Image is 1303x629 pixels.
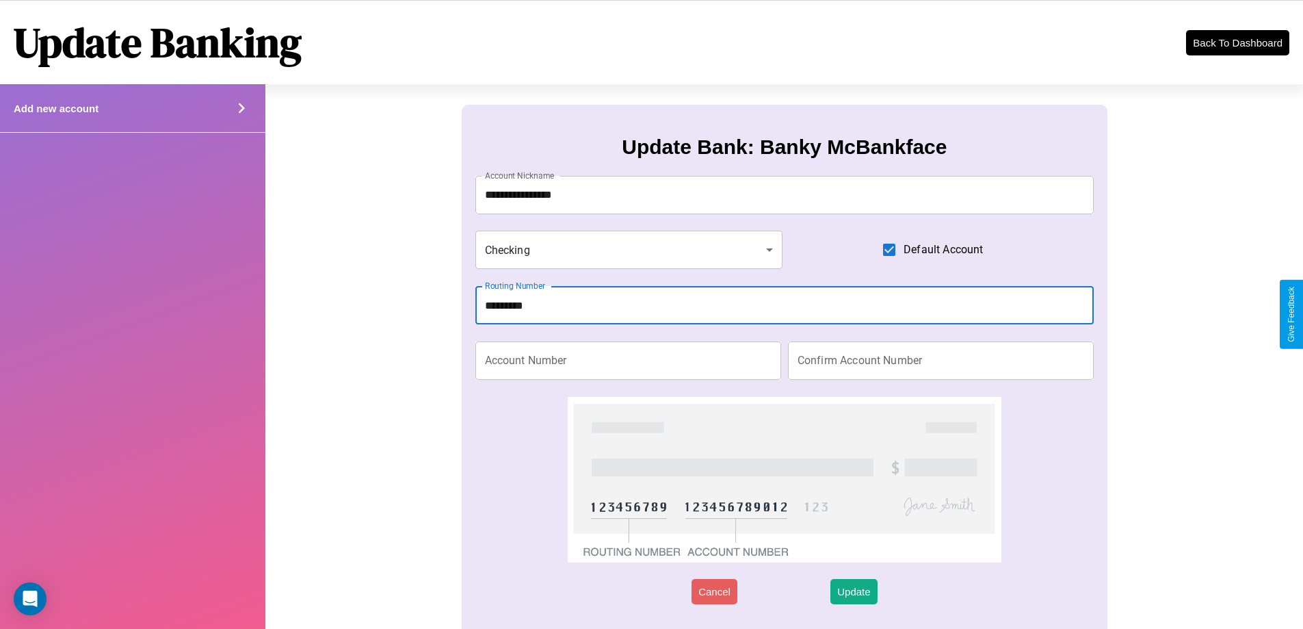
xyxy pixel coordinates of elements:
h3: Update Bank: Banky McBankface [622,136,947,159]
h1: Update Banking [14,14,302,70]
span: Default Account [904,242,983,258]
label: Account Nickname [485,170,555,181]
div: Open Intercom Messenger [14,582,47,615]
h4: Add new account [14,103,98,114]
div: Give Feedback [1287,287,1296,342]
button: Back To Dashboard [1186,30,1289,55]
div: Checking [475,231,783,269]
label: Routing Number [485,280,545,292]
img: check [568,397,1001,563]
button: Update [830,579,877,604]
button: Cancel [692,579,737,604]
